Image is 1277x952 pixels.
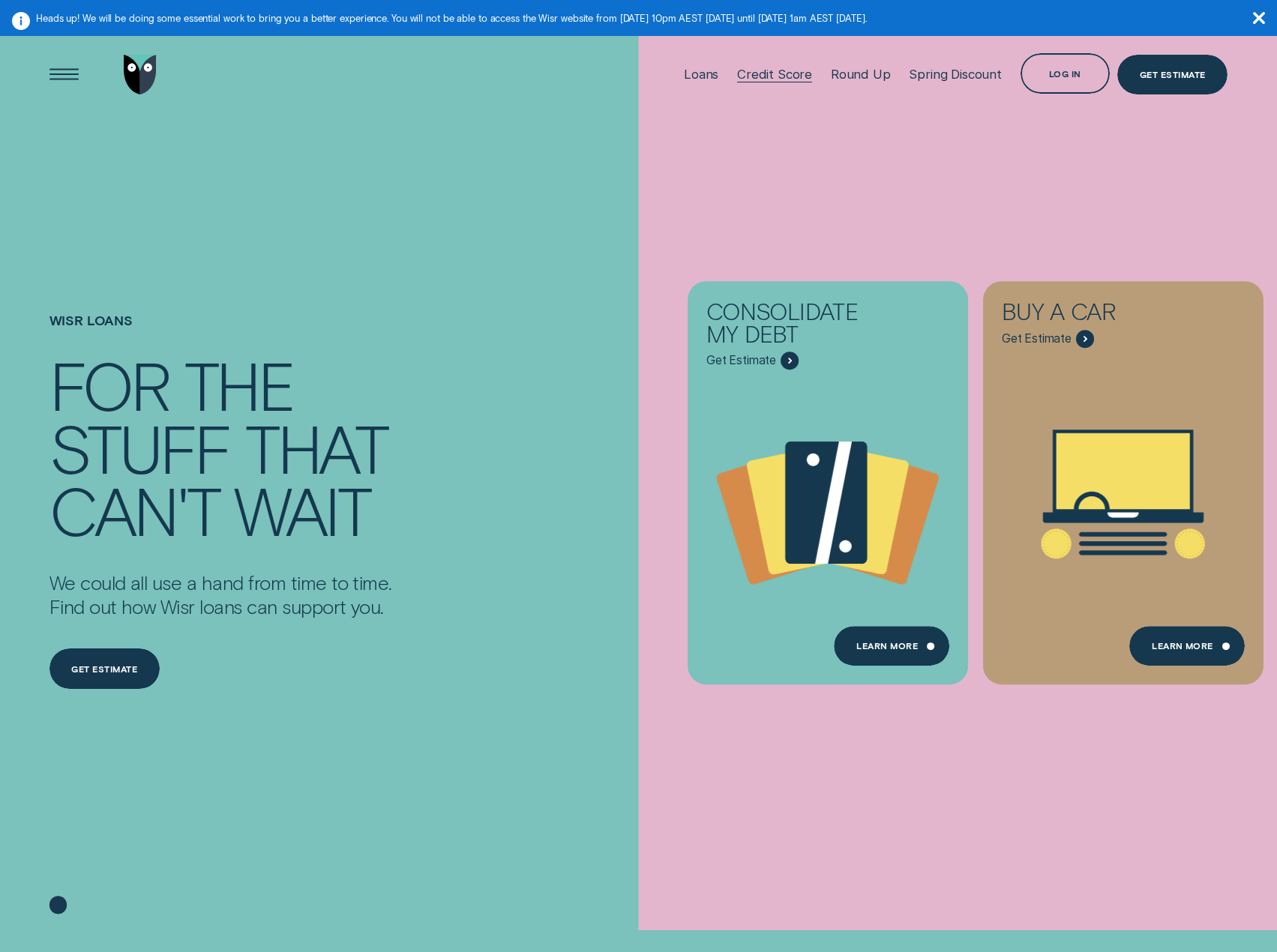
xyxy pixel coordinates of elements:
[737,30,812,119] a: Credit Score
[834,626,949,666] a: Learn more
[684,67,718,82] div: Loans
[688,282,968,674] a: Consolidate my debt - Learn more
[706,354,776,369] span: Get Estimate
[684,30,718,119] a: Loans
[1002,300,1181,330] div: Buy a car
[245,416,387,478] div: that
[49,478,219,540] div: can't
[49,313,392,354] h1: Wisr loans
[44,55,85,95] button: Open Menu
[1021,53,1110,94] button: Log in
[124,55,157,95] img: Wisr
[706,300,886,352] div: Consolidate my debt
[1002,331,1072,346] span: Get Estimate
[1129,626,1244,666] a: Learn More
[234,478,370,540] div: wait
[49,570,392,619] p: We could all use a hand from time to time. Find out how Wisr loans can support you.
[49,648,160,689] a: Get estimate
[1117,55,1228,95] a: Get Estimate
[909,67,1001,82] div: Spring Discount
[49,353,392,540] h4: For the stuff that can't wait
[184,353,294,415] div: the
[831,30,891,119] a: Round Up
[831,67,891,82] div: Round Up
[737,67,812,82] div: Credit Score
[909,30,1001,119] a: Spring Discount
[49,353,169,415] div: For
[120,30,160,119] a: Go to home page
[983,282,1264,674] a: Buy a car - Learn more
[49,416,230,478] div: stuff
